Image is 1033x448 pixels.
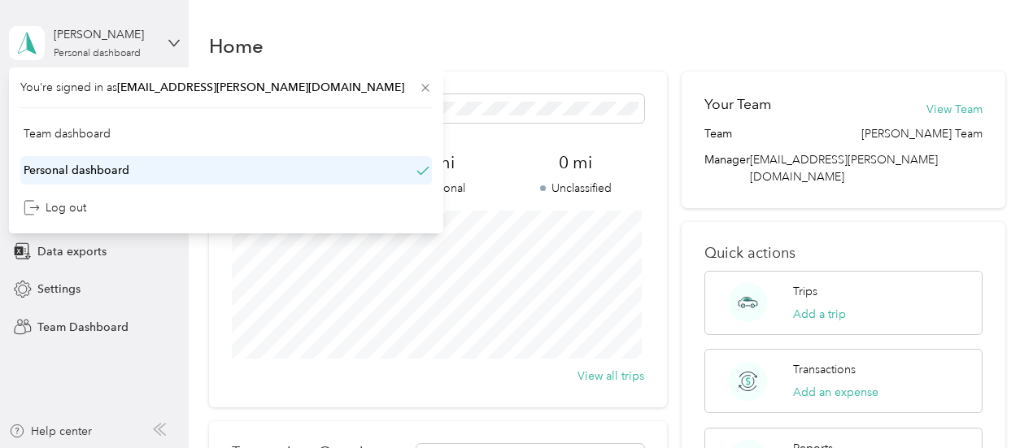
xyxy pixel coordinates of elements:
[37,319,129,336] span: Team Dashboard
[793,283,817,300] p: Trips
[54,26,155,43] div: [PERSON_NAME]
[507,180,644,197] p: Unclassified
[209,37,264,54] h1: Home
[24,125,111,142] div: Team dashboard
[24,162,129,179] div: Personal dashboard
[926,101,983,118] button: View Team
[704,151,750,185] span: Manager
[942,357,1033,448] iframe: Everlance-gr Chat Button Frame
[54,49,141,59] div: Personal dashboard
[578,368,644,385] button: View all trips
[704,125,732,142] span: Team
[117,80,404,94] span: [EMAIL_ADDRESS][PERSON_NAME][DOMAIN_NAME]
[37,281,81,298] span: Settings
[24,199,86,216] div: Log out
[704,245,983,262] p: Quick actions
[20,79,432,96] span: You’re signed in as
[750,153,938,184] span: [EMAIL_ADDRESS][PERSON_NAME][DOMAIN_NAME]
[9,423,92,440] button: Help center
[793,384,878,401] button: Add an expense
[507,151,644,174] span: 0 mi
[793,306,846,323] button: Add a trip
[37,243,107,260] span: Data exports
[861,125,983,142] span: [PERSON_NAME] Team
[793,361,856,378] p: Transactions
[704,94,771,115] h2: Your Team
